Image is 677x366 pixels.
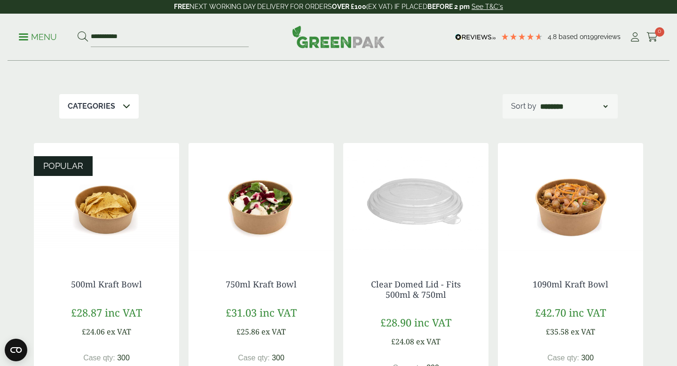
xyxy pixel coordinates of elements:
span: inc VAT [414,315,451,329]
a: See T&C's [472,3,503,10]
span: £31.03 [226,305,257,319]
span: Case qty: [547,354,579,362]
span: Case qty: [83,354,115,362]
a: 1090ml Kraft Bowl [533,278,608,290]
span: 300 [272,354,284,362]
span: inc VAT [569,305,606,319]
img: Clear Domed Lid - Fits 750ml-0 [343,143,488,261]
strong: FREE [174,3,189,10]
span: ex VAT [261,326,286,337]
span: Case qty: [238,354,270,362]
img: Kraft Bowl 500ml with Nachos [34,143,179,261]
span: inc VAT [260,305,297,319]
strong: BEFORE 2 pm [427,3,470,10]
span: inc VAT [105,305,142,319]
button: Open CMP widget [5,339,27,361]
img: Kraft Bowl 1090ml with Prawns and Rice [498,143,643,261]
span: 300 [581,354,594,362]
span: £35.58 [546,326,569,337]
img: REVIEWS.io [455,34,496,40]
span: £42.70 [535,305,566,319]
span: ex VAT [416,336,441,347]
span: 4.8 [548,33,559,40]
p: Sort by [511,101,536,112]
span: POPULAR [43,161,83,171]
img: GreenPak Supplies [292,25,385,48]
a: 0 [646,30,658,44]
i: Cart [646,32,658,42]
span: 300 [117,354,130,362]
span: ex VAT [571,326,595,337]
p: Categories [68,101,115,112]
span: Based on [559,33,587,40]
p: Menu [19,32,57,43]
select: Shop order [538,101,610,112]
a: Menu [19,32,57,41]
span: ex VAT [107,326,131,337]
span: £28.90 [380,315,411,329]
strong: OVER £100 [332,3,366,10]
a: Clear Domed Lid - Fits 500ml & 750ml [371,278,461,300]
span: 0 [655,27,664,37]
img: Kraft Bowl 750ml with Goats Cheese Salad Open [189,143,334,261]
i: My Account [629,32,641,42]
span: £24.08 [391,336,414,347]
span: £24.06 [82,326,105,337]
span: reviews [598,33,621,40]
span: £28.87 [71,305,102,319]
span: 199 [587,33,598,40]
a: 500ml Kraft Bowl [71,278,142,290]
span: £25.86 [236,326,260,337]
div: 4.79 Stars [501,32,543,41]
a: 750ml Kraft Bowl [226,278,297,290]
